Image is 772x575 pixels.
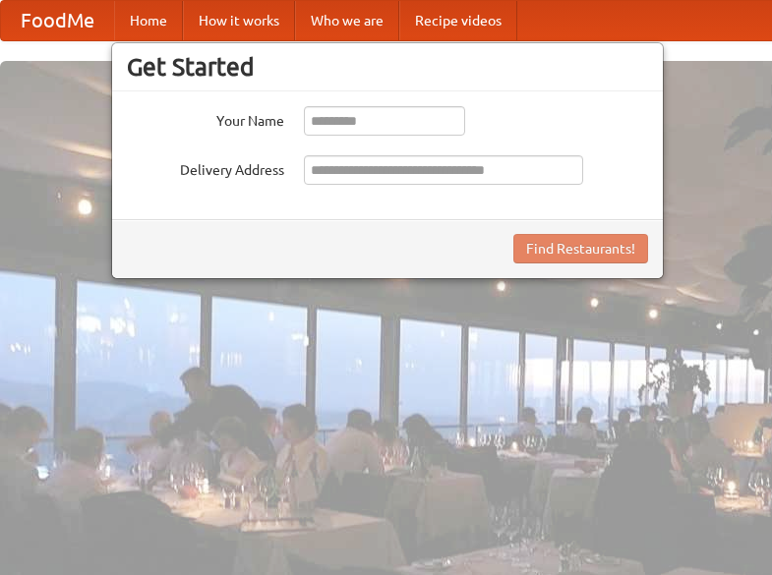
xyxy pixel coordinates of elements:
[127,106,284,131] label: Your Name
[127,155,284,180] label: Delivery Address
[513,234,648,263] button: Find Restaurants!
[399,1,517,40] a: Recipe videos
[114,1,183,40] a: Home
[295,1,399,40] a: Who we are
[1,1,114,40] a: FoodMe
[183,1,295,40] a: How it works
[127,52,648,82] h3: Get Started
